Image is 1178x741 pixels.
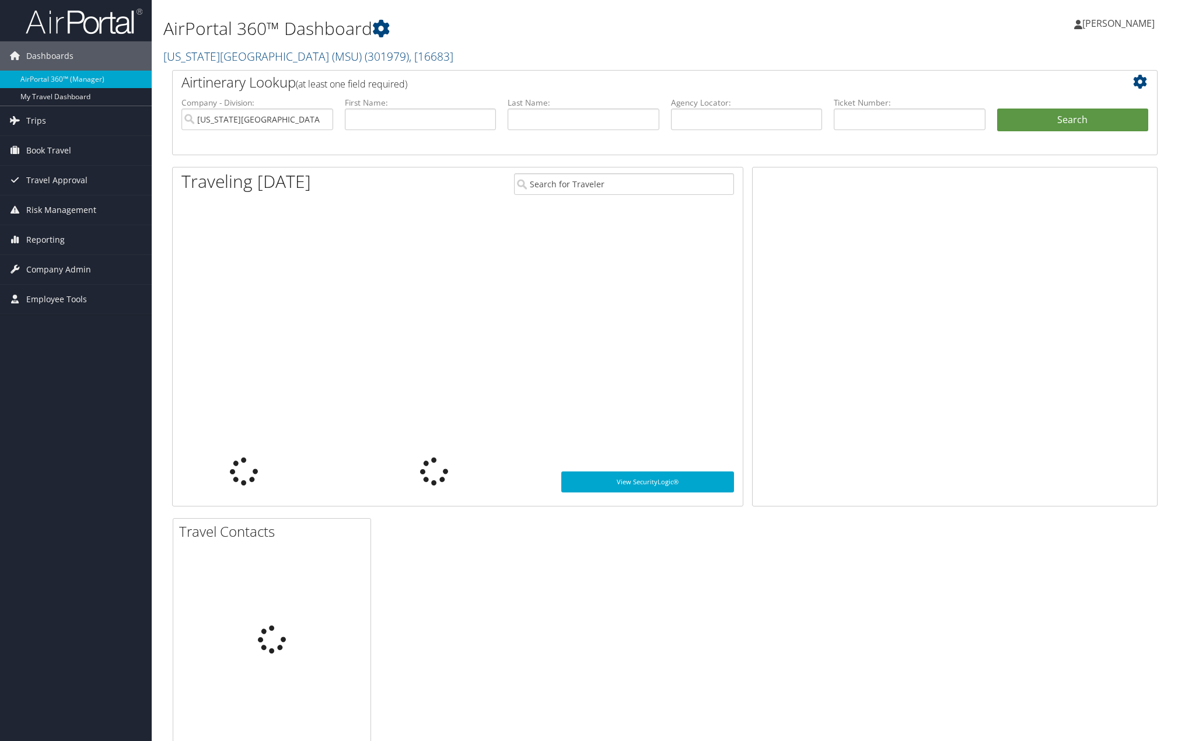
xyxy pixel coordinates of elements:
h1: AirPortal 360™ Dashboard [163,16,832,41]
span: Company Admin [26,255,91,284]
span: Book Travel [26,136,71,165]
label: Company - Division: [181,97,333,109]
button: Search [997,109,1149,132]
input: Search for Traveler [514,173,734,195]
span: Risk Management [26,195,96,225]
label: First Name: [345,97,497,109]
label: Last Name: [508,97,659,109]
a: [PERSON_NAME] [1074,6,1166,41]
span: [PERSON_NAME] [1082,17,1155,30]
span: Dashboards [26,41,74,71]
img: airportal-logo.png [26,8,142,35]
span: Trips [26,106,46,135]
label: Agency Locator: [671,97,823,109]
h2: Travel Contacts [179,522,370,541]
label: Ticket Number: [834,97,985,109]
a: View SecurityLogic® [561,471,734,492]
span: , [ 16683 ] [409,48,453,64]
span: Reporting [26,225,65,254]
h1: Traveling [DATE] [181,169,311,194]
span: (at least one field required) [296,78,407,90]
span: Employee Tools [26,285,87,314]
span: Travel Approval [26,166,88,195]
a: [US_STATE][GEOGRAPHIC_DATA] (MSU) [163,48,453,64]
h2: Airtinerary Lookup [181,72,1066,92]
span: ( 301979 ) [365,48,409,64]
